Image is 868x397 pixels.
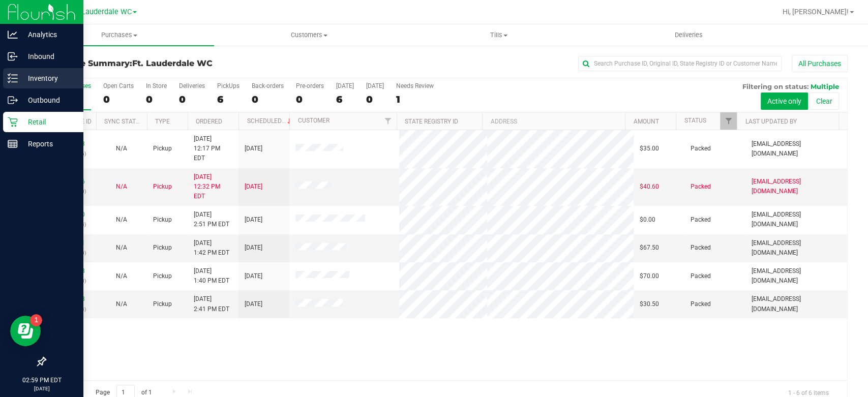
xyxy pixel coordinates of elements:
div: 0 [103,94,134,105]
span: $35.00 [640,144,659,154]
span: Pickup [153,144,172,154]
div: Back-orders [252,82,284,89]
button: N/A [116,144,127,154]
a: Deliveries [594,24,784,46]
a: Last Updated By [745,118,796,125]
a: Scheduled [247,117,293,125]
iframe: Resource center [10,316,41,346]
a: Amount [633,118,659,125]
button: N/A [116,299,127,309]
div: 0 [179,94,205,105]
span: [DATE] 1:42 PM EDT [194,238,229,258]
span: Purchases [24,30,214,40]
span: Filtering on status: [742,82,809,90]
span: Pickup [153,243,172,253]
inline-svg: Retail [8,117,18,127]
span: Pickup [153,271,172,281]
a: Purchases [24,24,214,46]
p: [DATE] [5,385,79,392]
p: Retail [18,116,79,128]
span: Not Applicable [116,272,127,280]
div: [DATE] [366,82,384,89]
a: Tills [404,24,594,46]
span: Pickup [153,182,172,192]
span: Pickup [153,215,172,225]
span: $30.50 [640,299,659,309]
h3: Purchase Summary: [45,59,312,68]
inline-svg: Inventory [8,73,18,83]
span: Packed [691,182,711,192]
button: N/A [116,215,127,225]
a: Sync Status [104,118,143,125]
p: Inventory [18,72,79,84]
div: Pre-orders [296,82,324,89]
p: 02:59 PM EDT [5,376,79,385]
button: N/A [116,243,127,253]
span: $40.60 [640,182,659,192]
div: In Store [146,82,167,89]
span: $70.00 [640,271,659,281]
span: Not Applicable [116,216,127,223]
div: 0 [366,94,384,105]
p: Outbound [18,94,79,106]
span: Ft. Lauderdale WC [71,8,132,16]
a: State Registry ID [405,118,458,125]
span: Customers [215,30,403,40]
div: Needs Review [396,82,434,89]
p: Inbound [18,50,79,63]
span: $0.00 [640,215,655,225]
inline-svg: Outbound [8,95,18,105]
span: Packed [691,243,711,253]
span: [EMAIL_ADDRESS][DOMAIN_NAME] [752,266,841,286]
span: Pickup [153,299,172,309]
div: Open Carts [103,82,134,89]
span: [DATE] [245,299,262,309]
span: Not Applicable [116,300,127,308]
div: 6 [217,94,240,105]
inline-svg: Analytics [8,29,18,40]
button: Clear [810,93,839,110]
span: $67.50 [640,243,659,253]
span: [EMAIL_ADDRESS][DOMAIN_NAME] [752,294,841,314]
span: [EMAIL_ADDRESS][DOMAIN_NAME] [752,139,841,159]
a: Status [684,117,706,124]
span: Packed [691,271,711,281]
div: PickUps [217,82,240,89]
span: [DATE] [245,215,262,225]
span: [DATE] 12:17 PM EDT [194,134,232,164]
a: Filter [720,112,737,130]
div: 1 [396,94,434,105]
button: N/A [116,271,127,281]
span: Multiple [811,82,839,90]
button: N/A [116,182,127,192]
div: 0 [252,94,284,105]
div: Deliveries [179,82,205,89]
span: [DATE] [245,243,262,253]
span: [DATE] 12:32 PM EDT [194,172,232,202]
a: Filter [380,112,397,130]
span: [DATE] [245,271,262,281]
div: 6 [336,94,354,105]
span: Not Applicable [116,244,127,251]
span: Deliveries [661,30,716,40]
span: [EMAIL_ADDRESS][DOMAIN_NAME] [752,210,841,229]
div: 0 [296,94,324,105]
span: [DATE] 2:41 PM EDT [194,294,229,314]
span: Packed [691,299,711,309]
a: Ordered [196,118,222,125]
a: Customers [214,24,404,46]
button: All Purchases [792,55,848,72]
span: Ft. Lauderdale WC [132,58,213,68]
p: Analytics [18,28,79,41]
iframe: Resource center unread badge [30,314,42,326]
span: Packed [691,215,711,225]
span: Packed [691,144,711,154]
span: [DATE] 1:40 PM EDT [194,266,229,286]
span: Tills [405,30,593,40]
div: 0 [146,94,167,105]
span: Not Applicable [116,183,127,190]
span: Not Applicable [116,145,127,152]
div: [DATE] [336,82,354,89]
span: [EMAIL_ADDRESS][DOMAIN_NAME] [752,177,841,196]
